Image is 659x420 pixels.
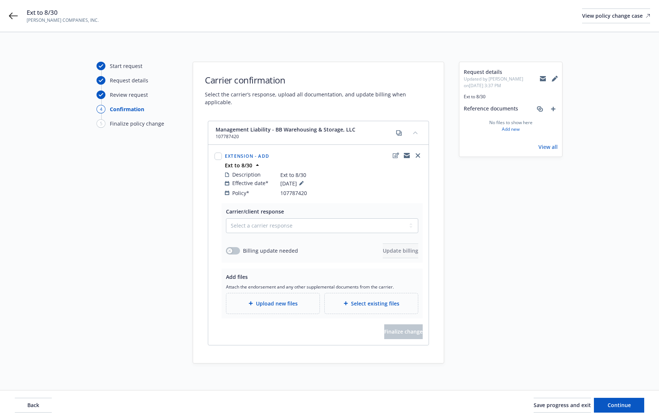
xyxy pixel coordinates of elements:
button: Continue [594,398,644,413]
a: View policy change case [582,8,650,23]
span: Upload new files [256,300,298,307]
span: Attach the endorsement and any other supplemental documents from the carrier. [226,284,418,290]
a: Add new [502,126,520,133]
span: Management Liability - BB Warehousing & Storage, LLC [216,126,355,133]
div: Select existing files [324,293,418,314]
a: copyLogging [402,151,411,160]
span: Save progress and exit [534,402,591,409]
a: edit [391,151,400,160]
span: Select the carrier’s response, upload all documentation, and update billing when applicable. [205,91,432,106]
div: Review request [110,91,148,99]
a: View all [538,143,558,151]
span: Effective date* [232,179,268,187]
h1: Carrier confirmation [205,74,432,86]
span: Ext to 8/30 [464,93,558,100]
span: Extension - Add [225,153,269,159]
span: [PERSON_NAME] COMPANIES, INC. [27,17,99,24]
span: Ext to 8/30 [280,171,306,179]
span: 107787420 [280,189,307,197]
div: Finalize policy change [110,120,164,127]
a: add [549,105,558,113]
div: Confirmation [110,105,144,113]
div: Request details [110,76,148,84]
span: No files to show here [489,119,533,126]
div: Upload new files [226,293,320,314]
a: associate [535,105,544,113]
span: Back [27,402,39,409]
div: Management Liability - BB Warehousing & Storage, LLC107787420copycollapse content [208,121,429,145]
button: collapse content [409,127,421,139]
span: Ext to 8/30 [27,8,99,17]
span: Continue [608,402,631,409]
span: Reference documents [464,105,518,113]
span: Add files [226,273,248,280]
div: 5 [97,119,105,128]
div: 4 [97,105,105,113]
button: Save progress and exit [534,398,591,413]
span: Updated by [PERSON_NAME] on [DATE] 3:37 PM [464,76,540,89]
span: [DATE] [280,179,306,188]
span: Carrier/client response [226,208,284,215]
span: Update billing [383,247,418,254]
span: Finalize change [384,328,423,335]
span: Request details [464,68,540,76]
button: Back [15,398,52,413]
span: Description [232,171,261,178]
span: Select existing files [351,300,399,307]
button: Update billing [383,243,418,258]
span: 107787420 [216,133,355,140]
span: Policy* [232,189,249,197]
a: copy [395,129,403,137]
strong: Ext to 8/30 [225,162,252,169]
div: Start request [110,62,142,70]
a: close [413,151,422,160]
span: Billing update needed [243,247,298,255]
span: Finalize change [384,324,423,339]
